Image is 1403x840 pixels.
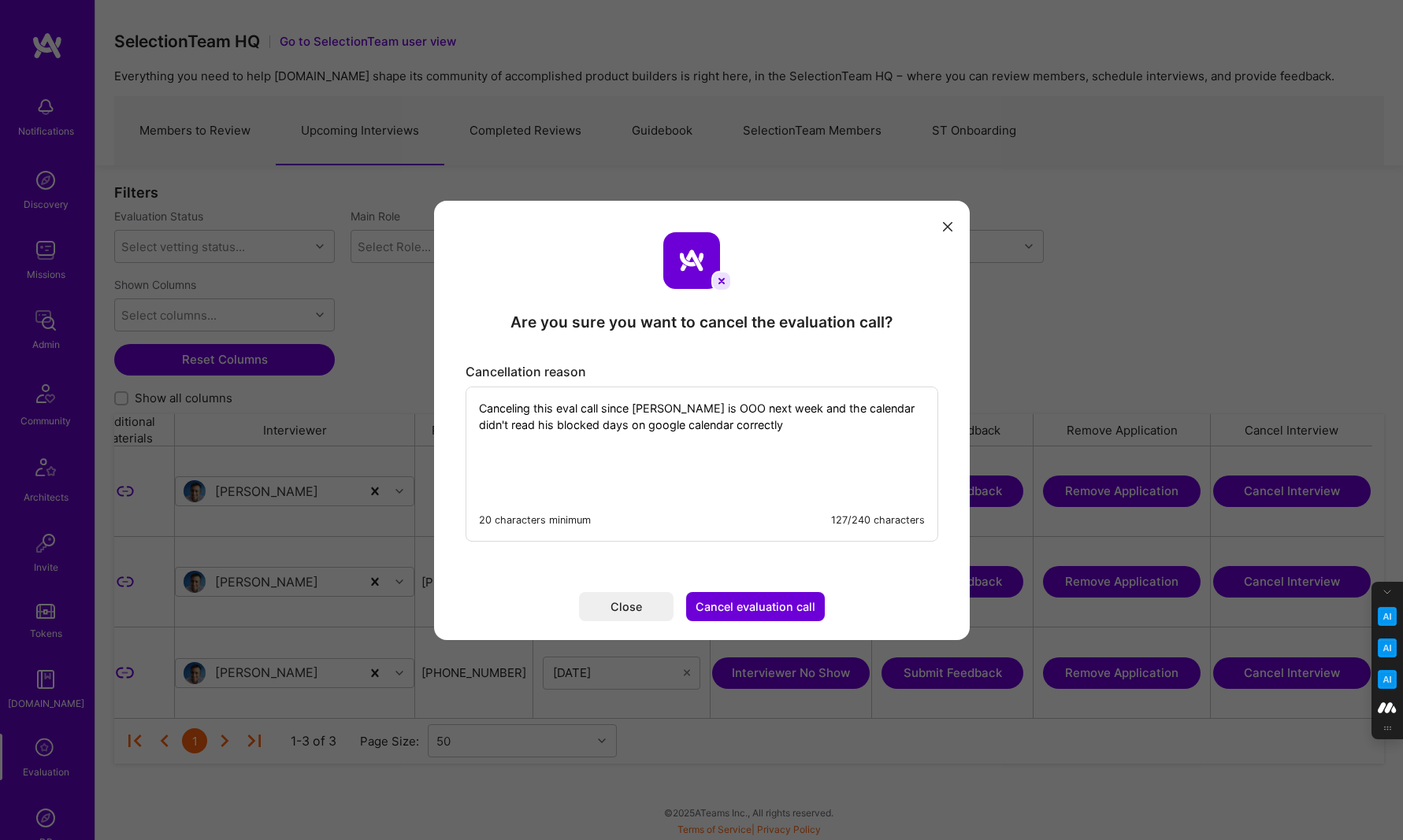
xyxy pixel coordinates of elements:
[579,592,674,621] button: Close
[663,232,720,289] img: aTeam logo
[466,387,937,495] textarea: Canceling this eval call since [PERSON_NAME] is OOO next week and the calendar didn't read his bl...
[466,364,938,380] div: Cancellation reason
[1378,670,1397,689] img: Jargon Buster icon
[686,592,825,621] button: Cancel evaluation call
[434,201,970,640] div: modal
[510,312,893,332] div: Are you sure you want to cancel the evaluation call?
[831,512,925,528] div: 127/240 characters
[943,222,952,231] i: icon Close
[1378,607,1397,626] img: Key Point Extractor icon
[1378,638,1397,657] img: Email Tone Analyzer icon
[711,271,732,291] img: cancel icon
[479,512,591,528] div: 20 characters minimum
